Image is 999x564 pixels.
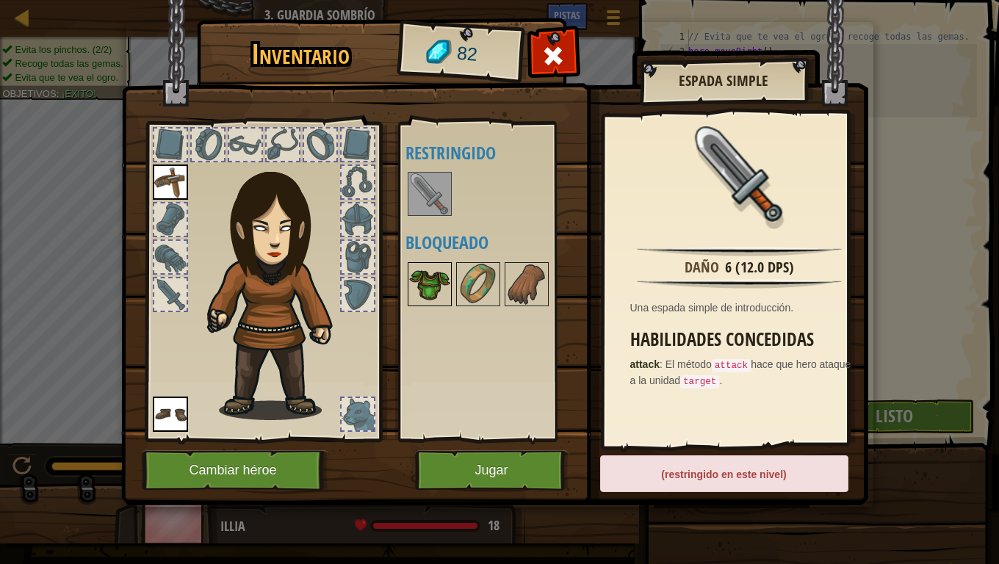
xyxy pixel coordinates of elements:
span: El método hace que hero ataque a la unidad . [630,358,851,386]
strong: attack [630,358,660,370]
img: hr.png [637,247,841,256]
div: 6 (12.0 DPS) [725,257,794,278]
img: guardian_hair.png [201,150,358,420]
img: portrait.png [153,164,188,200]
img: portrait.png [506,264,547,305]
img: portrait.png [409,173,450,214]
img: hr.png [637,279,841,289]
img: portrait.png [409,264,450,305]
h4: Bloqueado [405,233,590,252]
code: attack [712,359,751,372]
button: Jugar [415,450,569,491]
code: target [680,375,719,388]
span: 82 [455,40,478,68]
button: Cambiar héroe [142,450,328,491]
h4: Restringido [405,143,590,162]
h2: Espada simple [654,73,793,89]
span: : [660,358,666,370]
h3: Habilidades concedidas [630,330,856,350]
div: Daño [685,257,719,278]
img: portrait.png [458,264,499,305]
h1: Inventario [207,39,394,70]
img: portrait.png [692,126,787,222]
div: Una espada simple de introducción. [630,300,856,315]
div: (restringido en este nivel) [600,455,848,492]
img: portrait.png [153,397,188,432]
